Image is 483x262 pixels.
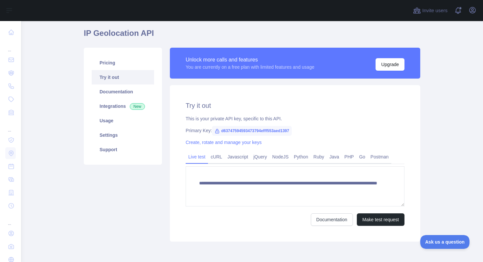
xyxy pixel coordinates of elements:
div: Unlock more calls and features [186,56,314,64]
a: Live test [186,152,208,162]
a: Try it out [92,70,154,84]
a: Create, rotate and manage your keys [186,140,262,145]
a: cURL [208,152,225,162]
a: Documentation [92,84,154,99]
div: ... [5,213,16,226]
div: You are currently on a free plan with limited features and usage [186,64,314,70]
h2: Try it out [186,101,404,110]
span: New [130,103,145,110]
div: ... [5,39,16,53]
a: Support [92,142,154,157]
h1: IP Geolocation API [84,28,420,44]
a: Pricing [92,56,154,70]
a: PHP [342,152,356,162]
a: Postman [368,152,391,162]
a: Documentation [311,213,353,226]
a: Javascript [225,152,251,162]
button: Make test request [357,213,404,226]
a: Ruby [311,152,327,162]
a: Usage [92,113,154,128]
button: Invite users [412,5,449,16]
a: Integrations New [92,99,154,113]
span: Invite users [422,7,448,14]
div: This is your private API key, specific to this API. [186,115,404,122]
iframe: Toggle Customer Support [420,235,470,249]
span: d63747594593473794efff553aed1397 [212,126,292,136]
button: Upgrade [376,58,404,71]
div: Primary Key: [186,127,404,134]
a: Java [327,152,342,162]
a: Settings [92,128,154,142]
a: Python [291,152,311,162]
div: ... [5,120,16,133]
a: Go [356,152,368,162]
a: NodeJS [269,152,291,162]
a: jQuery [251,152,269,162]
